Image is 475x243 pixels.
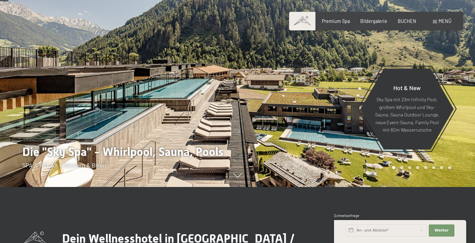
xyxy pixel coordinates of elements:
[398,18,416,24] a: BUCHEN
[322,18,350,24] a: Premium Spa
[429,224,454,237] button: Weiter
[392,166,395,169] div: Carousel Page 1 (Current Slide)
[432,166,436,169] div: Carousel Page 6
[400,166,403,169] div: Carousel Page 2
[416,166,419,169] div: Carousel Page 4
[440,166,443,169] div: Carousel Page 7
[393,84,421,91] span: Hot & New
[360,18,387,24] a: Bildergalerie
[408,166,412,169] div: Carousel Page 3
[375,96,439,134] p: Sky Spa mit 23m Infinity Pool, großem Whirlpool und Sky-Sauna, Sauna Outdoor Lounge, neue Event-S...
[435,228,449,233] span: Weiter
[390,166,451,169] div: Carousel Pagination
[424,166,427,169] div: Carousel Page 5
[448,166,451,169] div: Carousel Page 8
[334,213,359,218] span: Schnellanfrage
[360,68,454,150] a: Hot & New Sky Spa mit 23m Infinity Pool, großem Whirlpool und Sky-Sauna, Sauna Outdoor Lounge, ne...
[439,18,451,24] span: Menü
